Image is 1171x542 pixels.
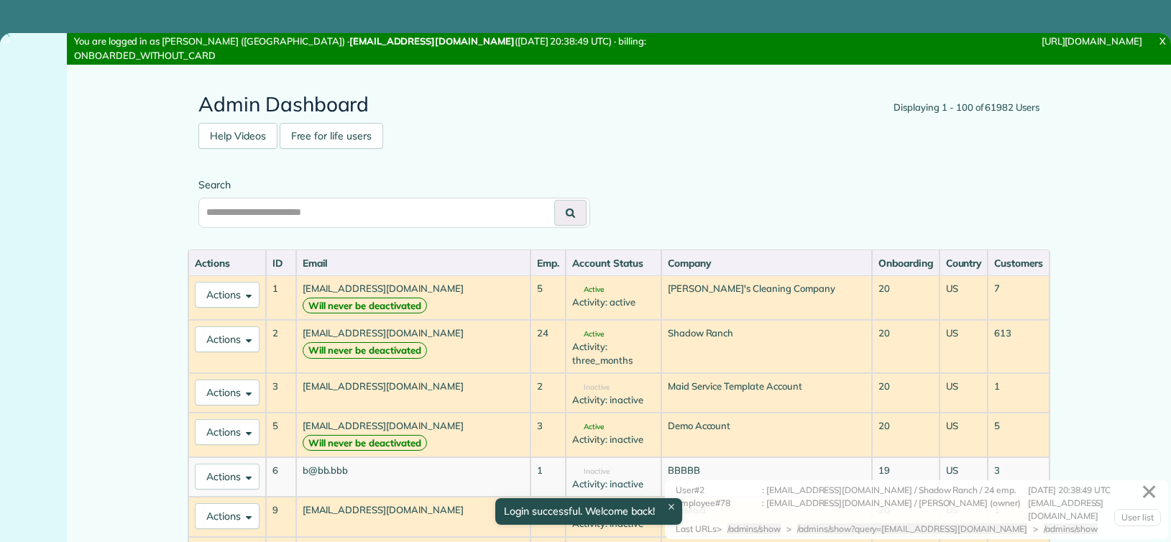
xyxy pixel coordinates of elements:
[894,101,1039,115] div: Displaying 1 - 100 of 61982 Users
[195,419,260,445] button: Actions
[195,503,260,529] button: Actions
[727,523,781,534] span: /admins/show
[668,256,865,270] div: Company
[572,433,655,446] div: Activity: inactive
[797,523,1027,534] span: /admins/show?query=[EMAIL_ADDRESS][DOMAIN_NAME]
[572,477,655,491] div: Activity: inactive
[537,256,559,270] div: Emp.
[531,497,566,536] td: 1
[1028,497,1157,523] div: [EMAIL_ADDRESS][DOMAIN_NAME]
[280,123,383,149] a: Free for life users
[872,457,940,497] td: 19
[195,256,260,270] div: Actions
[872,275,940,320] td: 20
[303,256,525,270] div: Email
[296,320,531,373] td: [EMAIL_ADDRESS][DOMAIN_NAME]
[195,282,260,308] button: Actions
[303,342,427,359] strong: Will never be deactivated
[994,256,1043,270] div: Customers
[762,484,1028,497] div: : [EMAIL_ADDRESS][DOMAIN_NAME] / Shadow Ranch / 24 emp.
[946,256,982,270] div: Country
[572,340,655,367] div: Activity: three_months
[266,457,296,497] td: 6
[940,275,988,320] td: US
[531,320,566,373] td: 24
[303,435,427,451] strong: Will never be deactivated
[266,275,296,320] td: 1
[266,413,296,457] td: 5
[1028,484,1157,497] div: [DATE] 20:38:49 UTC
[266,497,296,536] td: 9
[195,326,260,352] button: Actions
[572,468,610,475] span: Inactive
[940,413,988,457] td: US
[988,413,1050,457] td: 5
[661,497,872,536] td: ZenMaid
[676,497,762,523] div: Employee#78
[717,523,1103,536] div: > > >
[1044,523,1098,534] span: /admins/show
[572,295,655,309] div: Activity: active
[531,275,566,320] td: 5
[572,393,655,407] div: Activity: inactive
[661,373,872,413] td: Maid Service Template Account
[296,275,531,320] td: [EMAIL_ADDRESS][DOMAIN_NAME]
[495,498,682,525] div: Login successful. Welcome back!
[1134,474,1165,510] a: ✕
[940,373,988,413] td: US
[572,384,610,391] span: Inactive
[661,457,872,497] td: BBBBB
[661,413,872,457] td: Demo Account
[296,413,531,457] td: [EMAIL_ADDRESS][DOMAIN_NAME]
[988,373,1050,413] td: 1
[296,457,531,497] td: b@bb.bbb
[1114,509,1161,526] a: User list
[572,286,604,293] span: Active
[762,497,1028,523] div: : [EMAIL_ADDRESS][DOMAIN_NAME] / [PERSON_NAME] (owner)
[988,275,1050,320] td: 7
[296,497,531,536] td: [EMAIL_ADDRESS][DOMAIN_NAME]
[531,373,566,413] td: 2
[872,373,940,413] td: 20
[676,484,762,497] div: User#2
[531,413,566,457] td: 3
[872,413,940,457] td: 20
[940,457,988,497] td: US
[872,320,940,373] td: 20
[349,35,515,47] strong: [EMAIL_ADDRESS][DOMAIN_NAME]
[676,523,717,536] div: Last URLs
[198,123,277,149] a: Help Videos
[878,256,933,270] div: Onboarding
[661,320,872,373] td: Shadow Ranch
[198,178,590,192] label: Search
[572,331,604,338] span: Active
[266,320,296,373] td: 2
[272,256,290,270] div: ID
[988,457,1050,497] td: 3
[266,373,296,413] td: 3
[195,464,260,490] button: Actions
[661,275,872,320] td: [PERSON_NAME]'s Cleaning Company
[572,256,655,270] div: Account Status
[1154,33,1171,50] a: X
[988,320,1050,373] td: 613
[195,380,260,405] button: Actions
[940,320,988,373] td: US
[296,373,531,413] td: [EMAIL_ADDRESS][DOMAIN_NAME]
[67,33,786,65] div: You are logged in as [PERSON_NAME] ([GEOGRAPHIC_DATA]) · ([DATE] 20:38:49 UTC) · billing: ONBOARD...
[531,457,566,497] td: 1
[572,423,604,431] span: Active
[303,298,427,314] strong: Will never be deactivated
[1042,35,1142,47] a: [URL][DOMAIN_NAME]
[198,93,1039,116] h2: Admin Dashboard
